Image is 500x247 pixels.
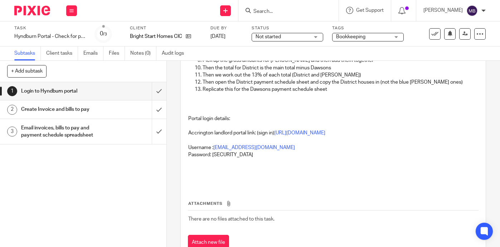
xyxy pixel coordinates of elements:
[130,46,156,60] a: Notes (0)
[130,33,182,40] p: Bright Start Homes CIC
[14,46,41,60] a: Subtasks
[274,130,325,135] a: [URL][DOMAIN_NAME]
[21,104,103,115] h1: Create Invoice and bills to pay
[130,25,202,31] label: Client
[188,202,223,206] span: Attachments
[162,46,189,60] a: Audit logs
[188,115,478,122] p: Portal login details:
[14,25,86,31] label: Task
[7,105,17,115] div: 2
[203,86,478,93] p: Replicate this for the Dawsons payment schedule sheet
[188,217,275,222] span: There are no files attached to this task.
[466,5,478,16] img: svg%3E
[210,25,243,31] label: Due by
[7,65,47,77] button: + Add subtask
[203,79,478,86] p: Then open the District payment schedule sheet and copy the District houses in (not the blue [PERS...
[83,46,103,60] a: Emails
[203,71,478,79] p: Then we work out the 13% of each total (District and [PERSON_NAME])
[332,25,404,31] label: Tags
[14,6,50,15] img: Pixie
[103,32,107,36] small: /3
[256,34,281,39] span: Not started
[336,34,365,39] span: Bookkeeping
[423,7,463,14] p: [PERSON_NAME]
[252,25,323,31] label: Status
[7,86,17,96] div: 1
[188,144,478,151] p: Username :
[213,145,295,150] a: [EMAIL_ADDRESS][DOMAIN_NAME]
[210,34,225,39] span: [DATE]
[356,8,384,13] span: Get Support
[100,30,107,38] div: 0
[188,129,478,137] p: Accrington landlord portal link: (sign in)
[21,86,103,97] h1: Login to Hyndburn portal
[7,127,17,137] div: 3
[14,33,86,40] div: Hyndburn Portal - Check for payment
[109,46,125,60] a: Files
[46,46,78,60] a: Client tasks
[253,9,317,15] input: Search
[21,123,103,141] h1: Email invoices, bills to pay and payment schedule spreadsheet
[203,64,478,71] p: Then the total for District is the main total minus Dawsons
[188,151,478,158] p: Password: [SECURITY_DATA]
